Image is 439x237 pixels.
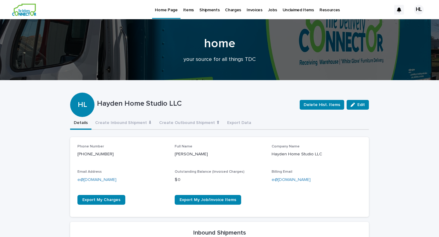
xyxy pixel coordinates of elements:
[12,4,36,16] img: aCWQmA6OSGG0Kwt8cj3c
[97,99,295,108] p: Hayden Home Studio LLC
[272,178,311,182] a: e@[DOMAIN_NAME]
[414,5,424,15] div: HL
[175,145,192,148] span: Full Name
[98,56,341,63] p: your source for all things TDC
[175,195,241,205] a: Export My Job/Invoice Items
[272,145,300,148] span: Company Name
[300,100,344,110] button: Delete Hist. Items
[77,170,102,174] span: Email Address
[70,117,91,130] button: Details
[82,198,120,202] span: Export My Charges
[91,117,155,130] button: Create Inbound Shipment ⬇
[272,170,292,174] span: Billing Email
[77,178,116,182] a: e@[DOMAIN_NAME]
[77,145,104,148] span: Phone Number
[175,170,244,174] span: Outstanding Balance (Invoiced Charges)
[304,102,340,108] span: Delete Hist. Items
[193,229,246,236] h2: Inbound Shipments
[180,198,236,202] span: Export My Job/Invoice Items
[272,151,362,157] p: Hayden Home Studio LLC
[175,177,265,183] p: $ 0
[175,151,265,157] p: [PERSON_NAME]
[77,152,114,156] a: [PHONE_NUMBER]
[155,117,223,130] button: Create Outbound Shipment ⬆
[347,100,369,110] button: Edit
[70,76,95,109] div: HL
[77,195,125,205] a: Export My Charges
[357,103,365,107] span: Edit
[70,36,369,51] h1: home
[223,117,255,130] button: Export Data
